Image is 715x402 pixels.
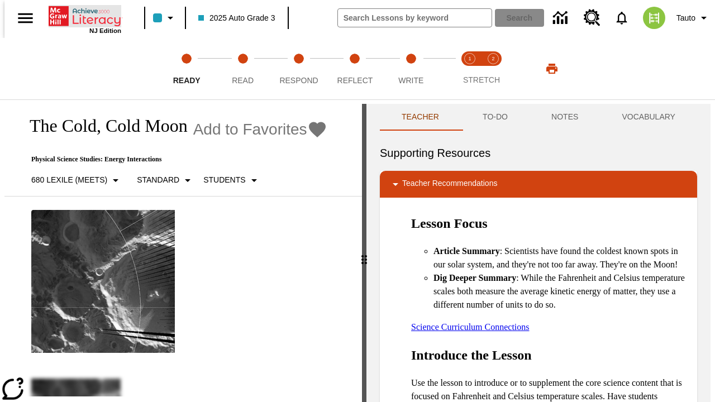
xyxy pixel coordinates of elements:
[643,7,665,29] img: avatar image
[461,104,530,131] button: TO-DO
[173,76,201,85] span: Ready
[18,116,188,136] h1: The Cold, Cold Moon
[203,174,245,186] p: Students
[433,246,500,256] strong: Article Summary
[149,8,182,28] button: Class color is light blue. Change class color
[672,8,715,28] button: Profile/Settings
[534,59,570,79] button: Print
[492,56,494,61] text: 2
[279,76,318,85] span: Respond
[530,104,600,131] button: NOTES
[49,4,121,34] div: Home
[266,38,331,99] button: Respond step 3 of 5
[433,271,688,312] li: : While the Fahrenheit and Celsius temperature scales both measure the average kinetic energy of ...
[433,273,516,283] strong: Dig Deeper Summary
[9,2,42,35] button: Open side menu
[600,104,697,131] button: VOCABULARY
[463,75,500,84] span: STRETCH
[137,174,179,186] p: Standard
[362,104,366,402] div: Press Enter or Spacebar and then press right and left arrow keys to move the slider
[199,170,265,190] button: Select Student
[433,245,688,271] li: : Scientists have found the coldest known spots in our solar system, and they're not too far away...
[27,170,127,190] button: Select Lexile, 680 Lexile (Meets)
[338,9,492,27] input: search field
[607,3,636,32] a: Notifications
[89,27,121,34] span: NJ Edition
[380,104,697,131] div: Instructional Panel Tabs
[198,12,275,24] span: 2025 Auto Grade 3
[577,3,607,33] a: Resource Center, Will open in new tab
[454,38,486,99] button: Stretch Read step 1 of 2
[337,76,373,85] span: Reflect
[380,104,461,131] button: Teacher
[18,155,327,164] p: Physical Science Studies: Energy Interactions
[31,174,107,186] p: 680 Lexile (Meets)
[31,210,175,353] img: image
[4,104,362,396] div: reading
[402,178,497,191] p: Teacher Recommendations
[676,12,695,24] span: Tauto
[477,38,509,99] button: Stretch Respond step 2 of 2
[398,76,423,85] span: Write
[193,119,327,139] button: Add to Favorites - The Cold, Cold Moon
[232,76,254,85] span: Read
[546,3,577,33] a: Data Center
[636,3,672,32] button: Select a new avatar
[193,121,307,138] span: Add to Favorites
[322,38,387,99] button: Reflect step 4 of 5
[411,213,688,233] h2: Lesson Focus
[411,345,688,365] h2: Introduce the Lesson
[366,104,711,402] div: activity
[380,171,697,198] div: Teacher Recommendations
[411,322,530,332] a: Science Curriculum Connections
[132,170,199,190] button: Scaffolds, Standard
[210,38,275,99] button: Read step 2 of 5
[379,38,444,99] button: Write step 5 of 5
[154,38,219,99] button: Ready step 1 of 5
[380,144,697,162] h6: Supporting Resources
[468,56,471,61] text: 1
